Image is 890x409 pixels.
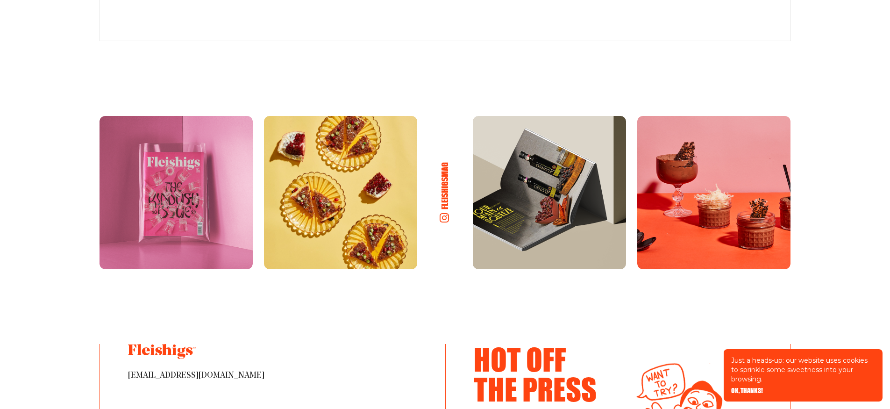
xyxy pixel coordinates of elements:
img: Instagram Photo 1 [100,116,253,269]
h3: Hot Off The Press [474,344,609,404]
span: [EMAIL_ADDRESS][DOMAIN_NAME] [128,370,417,381]
h6: fleishigsmag [440,162,450,209]
a: fleishigsmag [428,151,461,234]
p: Just a heads-up: our website uses cookies to sprinkle some sweetness into your browsing. [731,356,875,384]
button: OK, THANKS! [731,387,763,394]
img: Instagram Photo 2 [264,116,417,269]
img: Instagram Photo 4 [637,116,790,269]
img: Instagram Photo 3 [473,116,626,269]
